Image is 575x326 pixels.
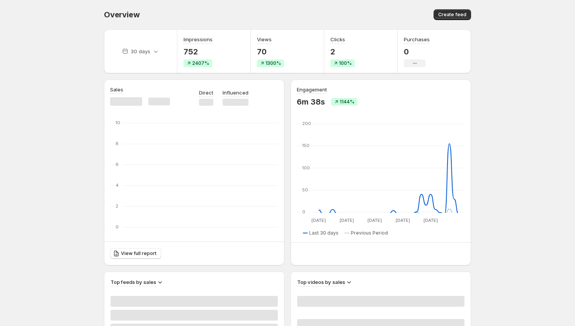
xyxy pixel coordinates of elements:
p: 6m 38s [297,97,325,106]
p: 0 [404,47,430,56]
text: [DATE] [340,218,354,223]
span: Previous Period [351,230,388,236]
button: Create feed [434,9,471,20]
text: 0 [116,224,119,230]
text: 50 [302,187,308,193]
h3: Sales [110,86,123,93]
p: 2 [330,47,355,56]
span: 2407% [192,60,209,66]
text: 150 [302,143,310,148]
text: [DATE] [311,218,326,223]
h3: Top feeds by sales [111,278,156,286]
text: 8 [116,141,119,146]
span: Overview [104,10,139,19]
text: 4 [116,182,119,188]
h3: Clicks [330,35,345,43]
p: Influenced [223,89,248,96]
text: 10 [116,120,120,125]
span: 1144% [340,99,354,105]
span: Create feed [438,12,466,18]
h3: Impressions [184,35,213,43]
h3: Views [257,35,272,43]
text: 200 [302,121,311,126]
span: 100% [339,60,352,66]
h3: Top videos by sales [297,278,345,286]
p: 752 [184,47,213,56]
text: [DATE] [396,218,410,223]
span: View full report [121,250,157,257]
text: 100 [302,165,310,171]
span: 1300% [265,60,281,66]
p: 70 [257,47,284,56]
h3: Purchases [404,35,430,43]
a: View full report [110,248,161,259]
p: 30 days [131,47,150,55]
h3: Engagement [297,86,327,93]
span: Last 30 days [309,230,339,236]
text: 0 [302,209,305,215]
text: 6 [116,162,119,167]
text: [DATE] [424,218,438,223]
text: [DATE] [367,218,382,223]
p: Direct [199,89,213,96]
text: 2 [116,203,118,209]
